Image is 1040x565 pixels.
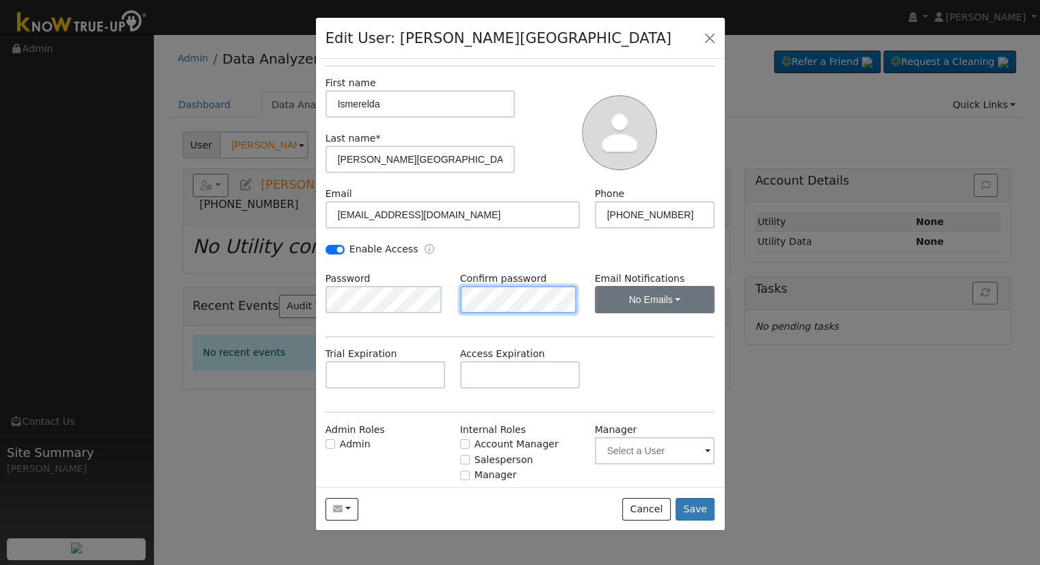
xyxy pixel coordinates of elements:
[325,347,397,361] label: Trial Expiration
[595,423,637,437] label: Manager
[460,423,526,437] label: Internal Roles
[460,471,470,480] input: Manager
[460,347,545,361] label: Access Expiration
[325,272,371,286] label: Password
[325,439,335,449] input: Admin
[475,437,559,451] label: Account Manager
[676,498,715,521] button: Save
[349,242,418,257] label: Enable Access
[340,437,371,451] label: Admin
[325,187,352,201] label: Email
[460,439,470,449] input: Account Manager
[475,453,533,467] label: Salesperson
[460,455,470,464] input: Salesperson
[375,133,380,144] span: Required
[325,76,376,90] label: First name
[595,187,625,201] label: Phone
[595,286,715,313] button: No Emails
[325,498,359,521] button: gl25world@gmail.com
[325,27,671,49] h4: Edit User: [PERSON_NAME][GEOGRAPHIC_DATA]
[622,498,671,521] button: Cancel
[475,468,517,482] label: Manager
[325,423,385,437] label: Admin Roles
[595,272,715,286] label: Email Notifications
[425,242,434,258] a: Enable Access
[460,272,547,286] label: Confirm password
[325,131,381,146] label: Last name
[595,437,715,464] input: Select a User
